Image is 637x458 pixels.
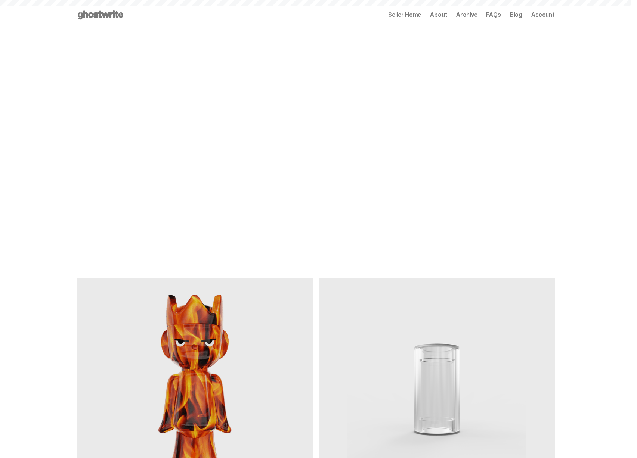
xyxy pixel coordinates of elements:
[510,12,522,18] a: Blog
[388,12,421,18] a: Seller Home
[456,12,477,18] a: Archive
[486,12,501,18] a: FAQs
[531,12,555,18] a: Account
[430,12,447,18] a: About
